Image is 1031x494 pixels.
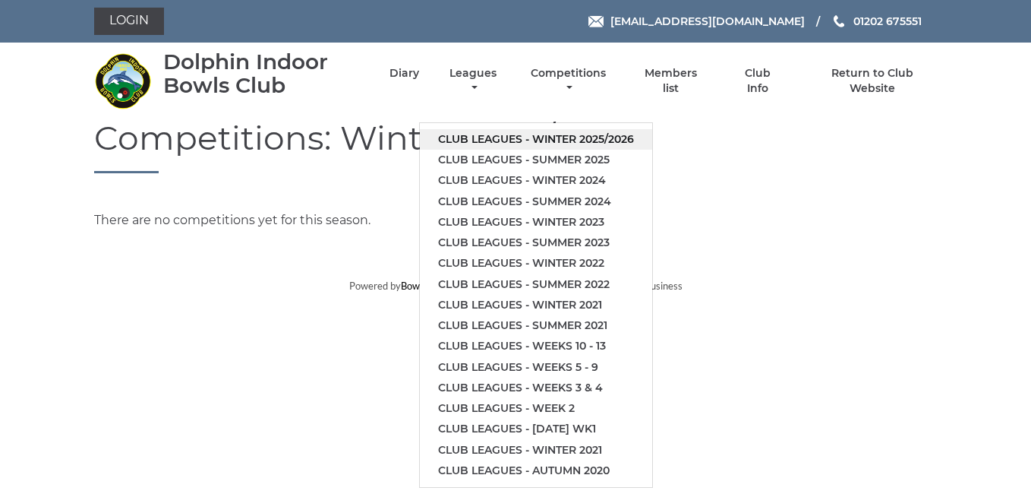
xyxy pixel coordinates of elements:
[420,274,652,295] a: Club leagues - Summer 2022
[809,66,937,96] a: Return to Club Website
[636,66,706,96] a: Members list
[420,129,652,150] a: Club leagues - Winter 2025/2026
[163,50,363,97] div: Dolphin Indoor Bowls Club
[349,280,683,292] span: Powered by • Microsite v1.2.2.6 • Copyright 2019 Bespoke 4 Business
[420,315,652,336] a: Club leagues - Summer 2021
[446,66,500,96] a: Leagues
[420,336,652,356] a: Club leagues - Weeks 10 - 13
[420,419,652,439] a: Club leagues - [DATE] wk1
[420,357,652,378] a: Club leagues - Weeks 5 - 9
[733,66,782,96] a: Club Info
[420,192,652,212] a: Club leagues - Summer 2024
[588,16,604,27] img: Email
[610,14,805,28] span: [EMAIL_ADDRESS][DOMAIN_NAME]
[94,52,151,109] img: Dolphin Indoor Bowls Club
[419,122,653,488] ul: Leagues
[389,66,419,81] a: Diary
[588,13,805,30] a: Email [EMAIL_ADDRESS][DOMAIN_NAME]
[831,13,922,30] a: Phone us 01202 675551
[834,15,844,27] img: Phone us
[420,440,652,461] a: Club leagues - Winter 2021
[420,150,652,170] a: Club leagues - Summer 2025
[401,280,426,292] a: Bowlr
[420,253,652,274] a: Club leagues - Winter 2022
[420,461,652,481] a: Club leagues - Autumn 2020
[420,212,652,233] a: Club leagues - Winter 2023
[420,295,652,315] a: Club leagues - Winter 2021
[420,233,652,253] a: Club leagues - Summer 2023
[83,211,948,230] div: There are no competitions yet for this season.
[94,8,164,35] a: Login
[853,14,922,28] span: 01202 675551
[420,378,652,398] a: Club leagues - Weeks 3 & 4
[420,398,652,419] a: Club leagues - Week 2
[420,170,652,191] a: Club leagues - Winter 2024
[94,119,937,173] h1: Competitions: Winter 2025/2026
[527,66,610,96] a: Competitions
